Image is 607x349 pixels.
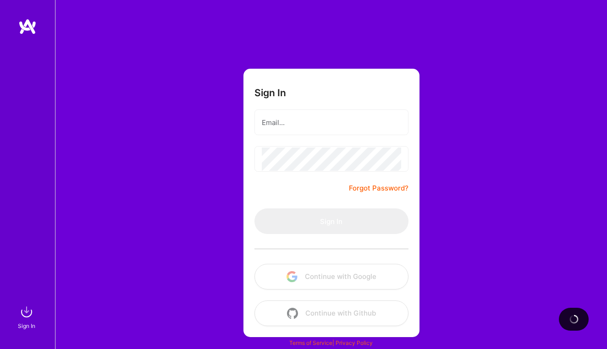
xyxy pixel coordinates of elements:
button: Sign In [254,208,408,234]
a: Forgot Password? [349,183,408,194]
img: loading [569,314,579,324]
button: Continue with Google [254,264,408,289]
img: icon [287,271,298,282]
input: Email... [262,111,401,134]
a: Privacy Policy [336,339,373,346]
button: Continue with Github [254,300,408,326]
a: Terms of Service [289,339,332,346]
img: icon [287,308,298,319]
h3: Sign In [254,87,286,98]
span: | [289,339,373,346]
img: sign in [17,303,36,321]
a: sign inSign In [19,303,36,331]
div: Sign In [18,321,35,331]
div: © 2025 ATeams Inc., All rights reserved. [55,322,607,344]
img: logo [18,18,37,35]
